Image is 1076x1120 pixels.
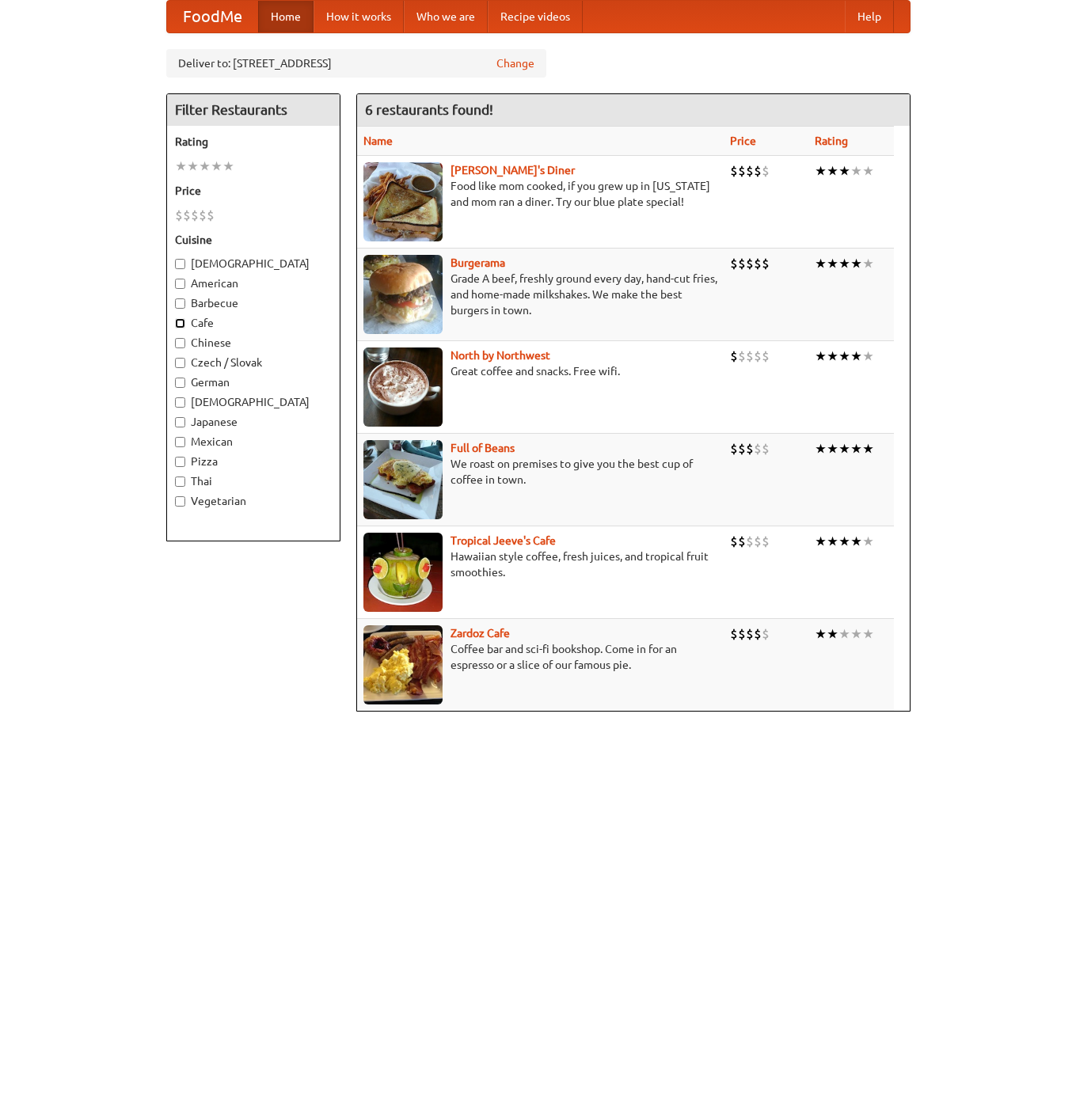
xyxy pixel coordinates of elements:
[363,533,443,612] img: jeeves.jpg
[845,1,894,32] a: Help
[862,625,874,643] li: ★
[207,207,215,224] li: $
[363,255,443,334] img: burgerama.jpg
[211,158,222,175] li: ★
[175,397,185,408] input: [DEMOGRAPHIC_DATA]
[451,627,510,640] a: Zardoz Cafe
[762,440,770,457] li: $
[850,347,862,365] li: ★
[850,625,862,643] li: ★
[827,625,838,643] li: ★
[363,135,393,147] a: Name
[738,440,746,457] li: $
[363,178,717,210] p: Food like mom cooked, if you grew up in [US_STATE] and mom ran a diner. Try our blue plate special!
[363,549,717,580] p: Hawaiian style coffee, fresh juices, and tropical fruit smoothies.
[451,349,550,362] a: North by Northwest
[175,493,332,509] label: Vegetarian
[175,417,185,427] input: Japanese
[488,1,583,32] a: Recipe videos
[815,440,827,457] li: ★
[363,456,717,488] p: We roast on premises to give you the best cup of coffee in town.
[754,533,762,550] li: $
[827,533,838,550] li: ★
[762,347,770,365] li: $
[754,162,762,180] li: $
[199,207,207,224] li: $
[451,256,505,269] a: Burgerama
[258,1,314,32] a: Home
[175,295,332,311] label: Barbecue
[738,255,746,272] li: $
[730,440,738,457] li: $
[175,134,332,150] h5: Rating
[365,102,493,117] ng-pluralize: 6 restaurants found!
[815,135,848,147] a: Rating
[451,442,515,454] a: Full of Beans
[738,625,746,643] li: $
[850,162,862,180] li: ★
[167,94,340,126] h4: Filter Restaurants
[730,625,738,643] li: $
[746,162,754,180] li: $
[762,533,770,550] li: $
[199,158,211,175] li: ★
[730,533,738,550] li: $
[175,275,332,291] label: American
[738,533,746,550] li: $
[175,318,185,328] input: Cafe
[175,358,185,368] input: Czech / Slovak
[363,625,443,704] img: zardoz.jpg
[167,1,258,32] a: FoodMe
[363,162,443,241] img: sallys.jpg
[762,255,770,272] li: $
[363,641,717,673] p: Coffee bar and sci-fi bookshop. Come in for an espresso or a slice of our famous pie.
[451,534,556,547] a: Tropical Jeeve's Cafe
[862,533,874,550] li: ★
[862,440,874,457] li: ★
[850,440,862,457] li: ★
[175,256,332,271] label: [DEMOGRAPHIC_DATA]
[827,347,838,365] li: ★
[175,374,332,390] label: German
[175,298,185,309] input: Barbecue
[175,279,185,289] input: American
[175,183,332,199] h5: Price
[815,625,827,643] li: ★
[451,164,575,177] a: [PERSON_NAME]'s Diner
[222,158,234,175] li: ★
[850,255,862,272] li: ★
[175,414,332,430] label: Japanese
[314,1,404,32] a: How it works
[838,440,850,457] li: ★
[730,347,738,365] li: $
[166,49,546,78] div: Deliver to: [STREET_ADDRESS]
[404,1,488,32] a: Who we are
[746,440,754,457] li: $
[496,55,534,71] a: Change
[738,347,746,365] li: $
[175,473,332,489] label: Thai
[754,440,762,457] li: $
[754,625,762,643] li: $
[175,315,332,331] label: Cafe
[363,271,717,318] p: Grade A beef, freshly ground every day, hand-cut fries, and home-made milkshakes. We make the bes...
[850,533,862,550] li: ★
[838,347,850,365] li: ★
[827,162,838,180] li: ★
[191,207,199,224] li: $
[187,158,199,175] li: ★
[754,347,762,365] li: $
[746,347,754,365] li: $
[815,162,827,180] li: ★
[363,347,443,427] img: north.jpg
[175,207,183,224] li: $
[175,232,332,248] h5: Cuisine
[838,533,850,550] li: ★
[175,335,332,351] label: Chinese
[838,625,850,643] li: ★
[730,162,738,180] li: $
